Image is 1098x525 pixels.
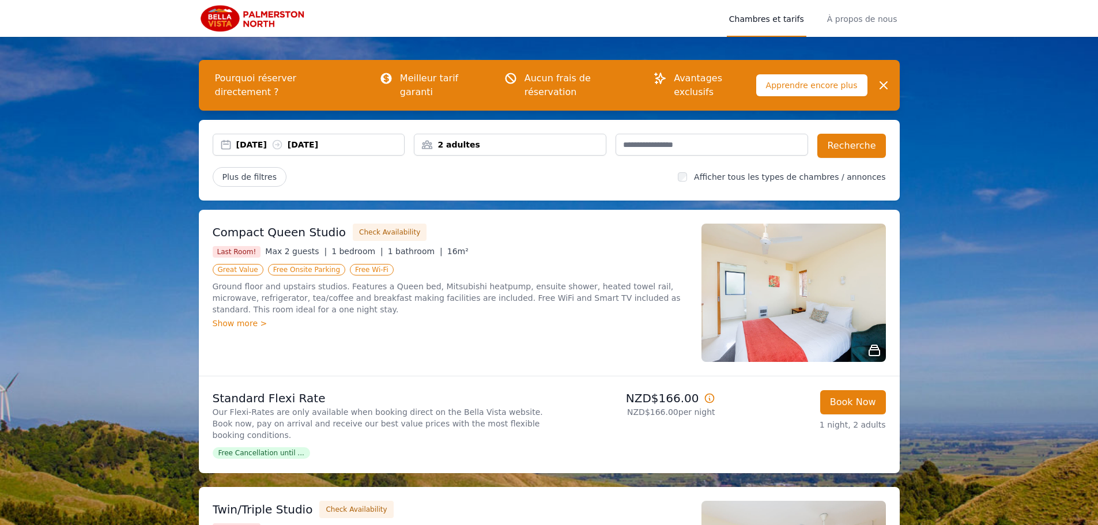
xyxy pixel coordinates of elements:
[674,73,725,97] font: Avantages exclusifs
[331,247,383,256] span: 1 bedroom |
[447,247,469,256] span: 16m²
[213,501,313,518] h3: Twin/Triple Studio
[215,73,300,97] font: Pourquoi réserver directement ?
[213,406,545,441] p: Our Flexi-Rates are only available when booking direct on the Bella Vista website. Book now, pay ...
[350,264,394,275] span: Free Wi-Fi
[766,81,858,90] font: Apprendre encore plus
[353,224,427,241] button: Check Availability
[213,264,263,275] span: Great Value
[554,390,715,406] p: NZD$166.00
[288,140,318,149] font: [DATE]
[213,318,688,329] div: Show more >
[827,140,876,151] font: Recherche
[213,246,261,258] span: Last Room!
[437,140,480,149] font: 2 adultes
[725,419,886,430] p: 1 night, 2 adults
[199,5,310,32] img: Bella Vista Palmerston Nord
[729,14,804,24] font: Chambres et tarifs
[820,390,886,414] button: Book Now
[694,172,885,182] font: Afficher tous les types de chambres / annonces
[400,73,461,97] font: Meilleur tarif garanti
[213,281,688,315] p: Ground floor and upstairs studios. Features a Queen bed, Mitsubishi heatpump, ensuite shower, hea...
[222,172,277,182] font: Plus de filtres
[827,14,897,24] font: À propos de nous
[554,406,715,418] p: NZD$166.00 per night
[265,247,327,256] span: Max 2 guests |
[268,264,345,275] span: Free Onsite Parking
[388,247,443,256] span: 1 bathroom |
[236,140,267,149] font: [DATE]
[213,224,346,240] h3: Compact Queen Studio
[213,390,545,406] p: Standard Flexi Rate
[817,134,885,158] button: Recherche
[213,447,310,459] span: Free Cancellation until ...
[319,501,393,518] button: Check Availability
[525,73,594,97] font: Aucun frais de réservation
